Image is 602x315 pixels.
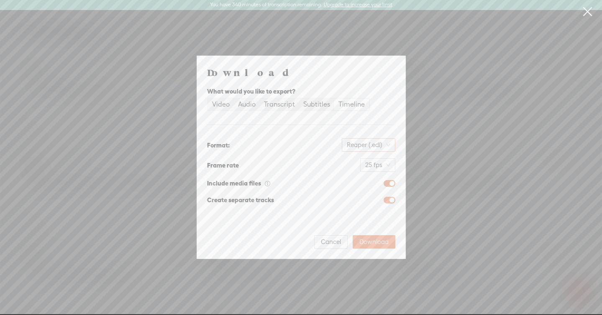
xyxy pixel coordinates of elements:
[353,235,395,249] button: Download
[338,99,365,110] div: Timeline
[264,99,295,110] div: Transcript
[303,99,330,110] div: Subtitles
[207,98,370,111] div: segmented control
[238,99,256,110] div: Audio
[365,159,390,171] span: 25 fps
[347,139,390,151] span: Reaper (.edl)
[207,178,271,188] div: Include media files
[359,238,389,246] span: Download
[207,140,230,150] div: Format:
[207,195,274,205] div: Create separate tracks
[314,235,348,249] button: Cancel
[207,66,395,79] h4: Download
[207,86,395,97] div: What would you like to export?
[207,160,239,170] div: Frame rate
[321,238,341,246] span: Cancel
[212,99,230,110] div: Video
